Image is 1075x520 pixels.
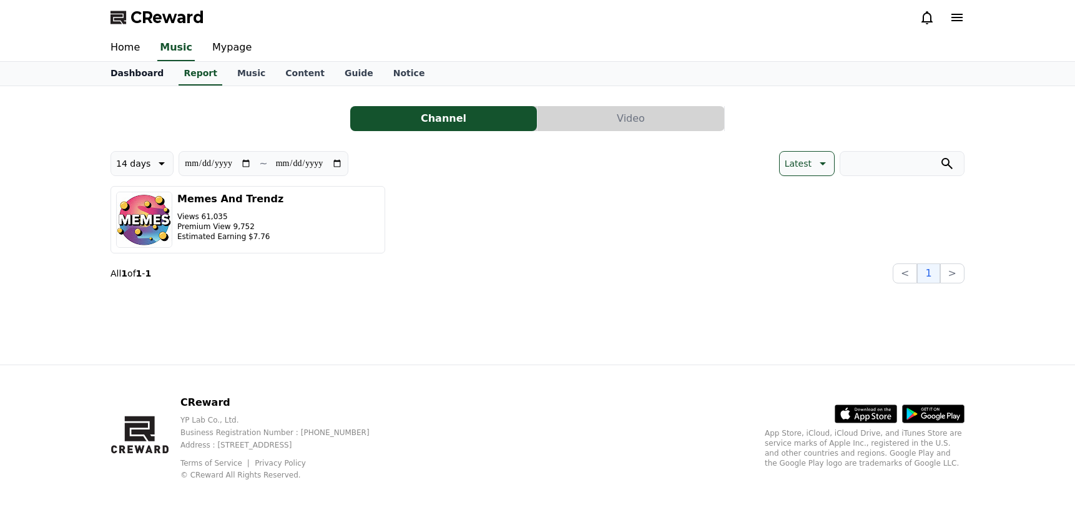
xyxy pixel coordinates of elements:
[335,62,383,86] a: Guide
[177,222,283,232] p: Premium View 9,752
[121,268,127,278] strong: 1
[101,62,174,86] a: Dashboard
[116,192,172,248] img: Memes And Trendz
[116,155,150,172] p: 14 days
[180,440,390,450] p: Address : [STREET_ADDRESS]
[227,62,275,86] a: Music
[161,396,240,427] a: Settings
[180,470,390,480] p: © CReward All Rights Reserved.
[130,7,204,27] span: CReward
[32,415,54,424] span: Home
[180,395,390,410] p: CReward
[785,155,812,172] p: Latest
[537,106,724,131] button: Video
[101,35,150,61] a: Home
[259,156,267,171] p: ~
[4,396,82,427] a: Home
[110,151,174,176] button: 14 days
[177,192,283,207] h3: Memes And Trendz
[180,459,252,468] a: Terms of Service
[765,428,965,468] p: App Store, iCloud, iCloud Drive, and iTunes Store are service marks of Apple Inc., registered in ...
[383,62,435,86] a: Notice
[157,35,195,61] a: Music
[779,151,835,176] button: Latest
[350,106,537,131] button: Channel
[110,267,151,280] p: All of -
[110,7,204,27] a: CReward
[893,263,917,283] button: <
[917,263,940,283] button: 1
[110,186,385,253] button: Memes And Trendz Views 61,035 Premium View 9,752 Estimated Earning $7.76
[275,62,335,86] a: Content
[202,35,262,61] a: Mypage
[255,459,306,468] a: Privacy Policy
[179,62,222,86] a: Report
[177,232,283,242] p: Estimated Earning $7.76
[350,106,537,131] a: Channel
[940,263,965,283] button: >
[104,415,140,425] span: Messages
[537,106,725,131] a: Video
[145,268,151,278] strong: 1
[180,428,390,438] p: Business Registration Number : [PHONE_NUMBER]
[180,415,390,425] p: YP Lab Co., Ltd.
[177,212,283,222] p: Views 61,035
[82,396,161,427] a: Messages
[185,415,215,424] span: Settings
[136,268,142,278] strong: 1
